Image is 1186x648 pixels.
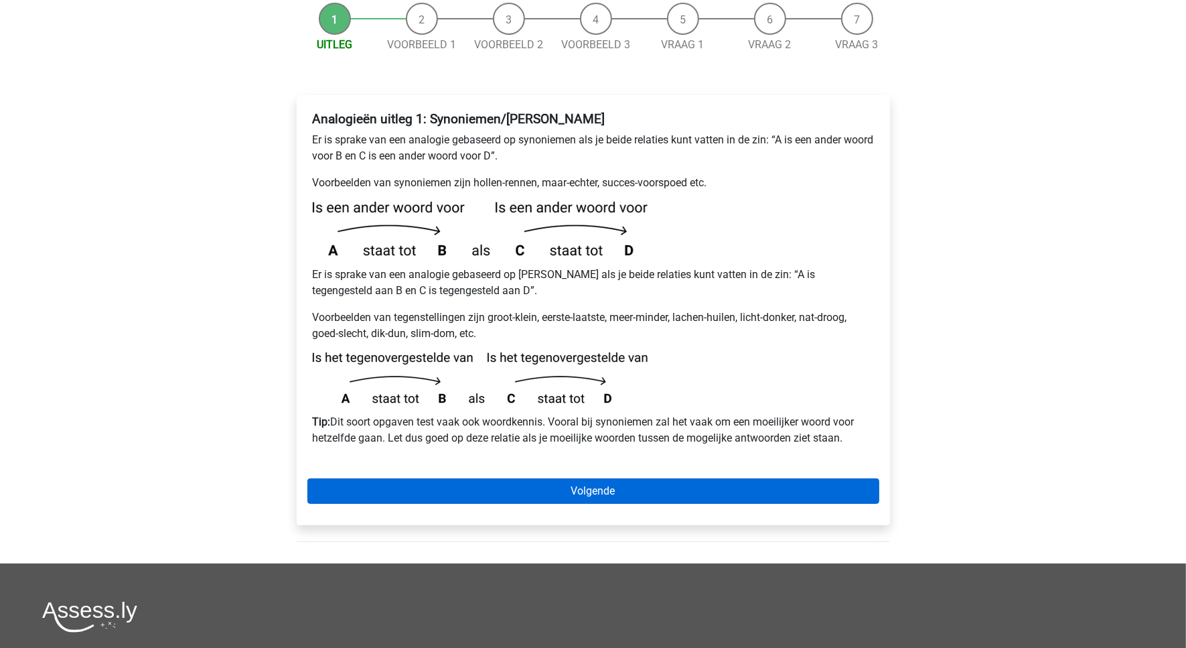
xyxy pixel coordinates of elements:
[313,267,874,299] p: Er is sprake van een analogie gebaseerd op [PERSON_NAME] als je beide relaties kunt vatten in de ...
[313,111,605,127] b: Analogieën uitleg 1: Synoniemen/[PERSON_NAME]
[749,38,792,51] a: Vraag 2
[313,132,874,164] p: Er is sprake van een analogie gebaseerd op synoniemen als je beide relaties kunt vatten in de zin...
[313,310,874,342] p: Voorbeelden van tegenstellingen zijn groot-klein, eerste-laatste, meer-minder, lachen-huilen, lic...
[313,175,874,191] p: Voorbeelden van synoniemen zijn hollen-rennen, maar-echter, succes-voorspoed etc.
[313,352,648,403] img: analogies_pattern1_2.png
[313,414,874,446] p: Dit soort opgaven test vaak ook woordkennis. Vooral bij synoniemen zal het vaak om een moeilijker...
[42,601,137,633] img: Assessly logo
[313,202,648,256] img: analogies_pattern1.png
[307,478,879,504] a: Volgende
[561,38,630,51] a: Voorbeeld 3
[387,38,456,51] a: Voorbeeld 1
[836,38,879,51] a: Vraag 3
[313,415,331,428] b: Tip:
[474,38,543,51] a: Voorbeeld 2
[662,38,705,51] a: Vraag 1
[317,38,352,51] a: Uitleg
